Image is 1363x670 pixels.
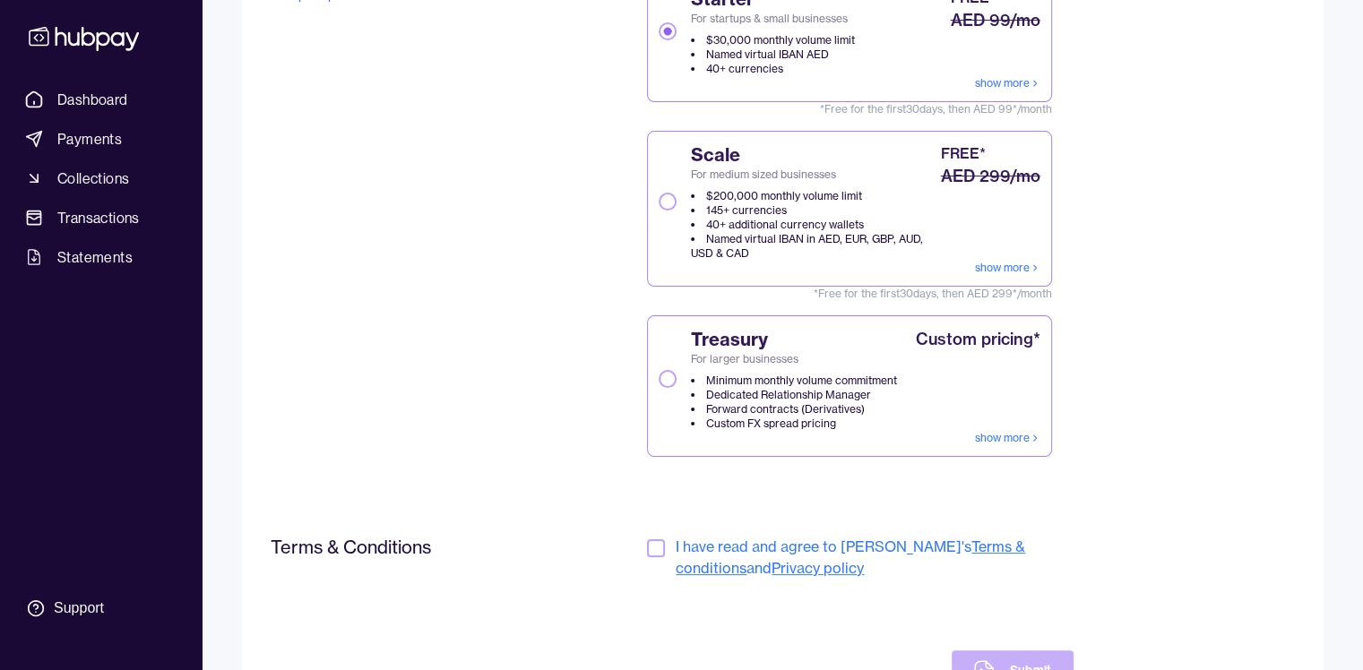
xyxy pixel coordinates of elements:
a: Privacy policy [772,559,864,577]
li: Named virtual IBAN AED [691,47,855,62]
div: FREE* [941,142,986,164]
span: I have read and agree to [PERSON_NAME]'s and [676,536,1073,579]
span: Payments [57,128,122,150]
a: Payments [18,123,184,155]
li: Forward contracts (Derivatives) [691,402,897,417]
li: 40+ currencies [691,62,855,76]
span: For medium sized businesses [691,167,936,182]
li: Named virtual IBAN in AED, EUR, GBP, AUD, USD & CAD [691,232,936,261]
span: For startups & small businesses [691,12,855,26]
button: StarterFor startups & small businesses$30,000 monthly volume limitNamed virtual IBAN AED40+ curre... [659,22,677,40]
button: ScaleFor medium sized businesses$200,000 monthly volume limit145+ currencies40+ additional curren... [659,193,677,210]
div: AED 299/mo [941,164,1040,189]
a: Support [18,589,184,627]
div: AED 99/mo [951,8,1040,33]
a: show more [975,261,1040,275]
span: Scale [691,142,936,167]
button: TreasuryFor larger businessesMinimum monthly volume commitmentDedicated Relationship ManagerForwa... [659,370,677,388]
a: Dashboard [18,83,184,116]
div: Support [54,598,104,618]
li: Custom FX spread pricing [691,417,897,431]
div: Custom pricing* [916,327,1040,352]
li: 145+ currencies [691,203,936,218]
span: Treasury [691,327,897,352]
a: Statements [18,241,184,273]
li: $30,000 monthly volume limit [691,33,855,47]
a: Collections [18,162,184,194]
span: Collections [57,167,129,189]
a: show more [975,431,1040,445]
li: 40+ additional currency wallets [691,218,936,232]
span: Dashboard [57,89,128,110]
span: For larger businesses [691,352,897,366]
li: Minimum monthly volume commitment [691,374,897,388]
a: show more [975,76,1040,90]
h2: Terms & Conditions [271,536,540,558]
span: *Free for the first 30 days, then AED 99*/month [647,102,1051,116]
span: Transactions [57,207,140,228]
span: *Free for the first 30 days, then AED 299*/month [647,287,1051,301]
span: Statements [57,246,133,268]
li: $200,000 monthly volume limit [691,189,936,203]
li: Dedicated Relationship Manager [691,388,897,402]
a: Transactions [18,202,184,234]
